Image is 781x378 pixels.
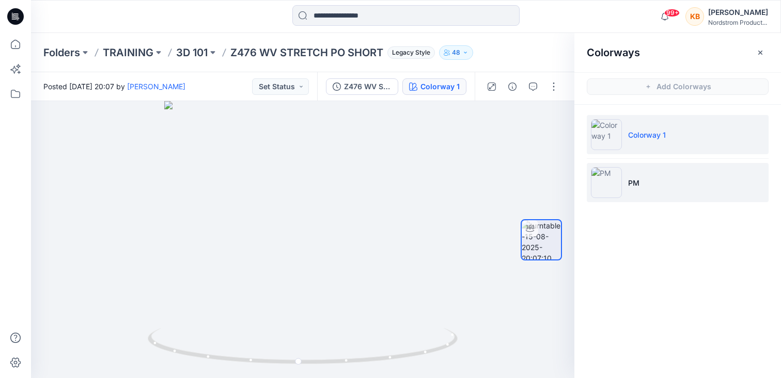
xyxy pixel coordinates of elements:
img: turntable-15-08-2025-20:07:10 [522,220,561,259]
img: Colorway 1 [591,119,622,150]
a: TRAINING [103,45,153,60]
h2: Colorways [587,46,640,59]
div: Nordstrom Product... [708,19,768,26]
a: 3D 101 [176,45,208,60]
a: [PERSON_NAME] [127,82,185,91]
div: KB [685,7,704,26]
button: Legacy Style [383,45,435,60]
button: 48 [439,45,473,60]
span: Legacy Style [387,46,435,59]
button: Z476 WV STRETCH PO SHORT [326,78,398,95]
p: 48 [452,47,460,58]
p: PM [628,177,639,188]
button: Details [504,78,521,95]
div: Colorway 1 [420,81,460,92]
a: Folders [43,45,80,60]
p: Z476 WV STRETCH PO SHORT [230,45,383,60]
button: Colorway 1 [402,78,466,95]
div: [PERSON_NAME] [708,6,768,19]
span: 99+ [664,9,680,17]
p: Colorway 1 [628,129,666,140]
div: Z476 WV STRETCH PO SHORT [344,81,392,92]
span: Posted [DATE] 20:07 by [43,81,185,92]
img: PM [591,167,622,198]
